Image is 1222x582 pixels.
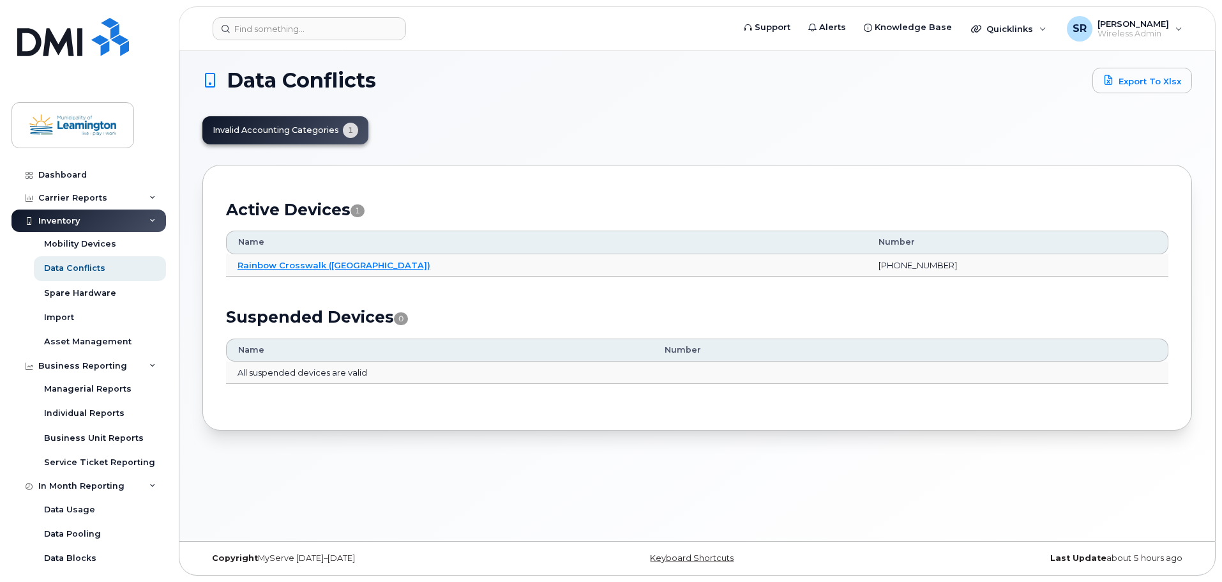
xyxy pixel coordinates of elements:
td: All suspended devices are valid [226,362,1168,385]
h2: Active Devices [226,200,1168,219]
a: Rainbow Crosswalk ([GEOGRAPHIC_DATA]) [238,260,430,270]
a: Export to Xlsx [1092,68,1192,93]
strong: Copyright [212,553,258,563]
th: Number [867,231,1168,254]
div: MyServe [DATE]–[DATE] [202,553,532,563]
th: Number [653,339,1168,362]
h2: Suspended Devices [226,307,1168,326]
th: Name [226,339,653,362]
span: 1 [351,204,365,217]
strong: Last Update [1050,553,1106,563]
td: [PHONE_NUMBER] [867,254,1168,277]
span: Data Conflicts [227,71,376,90]
div: about 5 hours ago [862,553,1192,563]
th: Name [226,231,867,254]
span: 0 [394,312,408,325]
a: Keyboard Shortcuts [650,553,734,563]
